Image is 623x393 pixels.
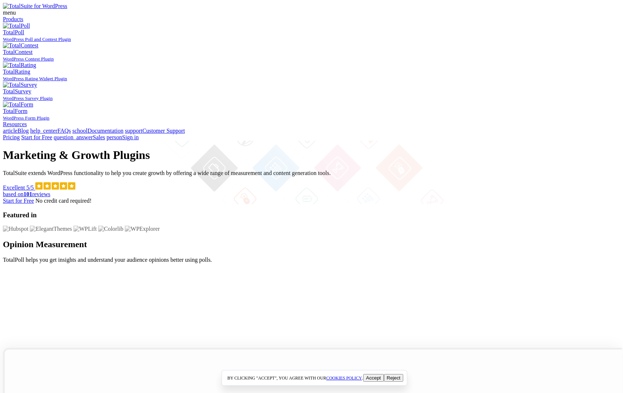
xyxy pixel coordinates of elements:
[35,198,91,204] span: No credit card required!
[21,134,52,140] a: Start for Free
[125,226,160,232] img: WPExplorer
[3,128,17,134] span: article
[3,62,36,69] img: TotalRating
[30,128,57,134] span: help_center
[30,226,72,232] img: ElegantThemes
[3,191,620,198] div: based on reviews
[384,374,404,382] button: Reject
[54,134,105,140] a: question_answerSales
[125,128,142,134] span: support
[3,148,620,162] h1: Marketing & Growth Plugins
[3,121,27,127] a: Resources
[3,101,620,121] a: TotalForm WordPress Form Plugin
[3,23,30,29] img: TotalPoll
[3,240,620,249] h2: Opinion Measurement
[74,226,97,232] img: WPLift
[3,82,37,88] img: TotalSurvey
[3,16,23,22] a: Products
[125,128,185,134] a: supportCustomer Support
[72,128,88,134] span: school
[3,29,620,36] div: TotalPoll
[3,211,620,219] h3: Featured in
[3,226,28,232] img: Hubspot
[3,49,620,55] div: TotalContest
[3,76,67,81] small: WordPress Rating Widget Plugin
[3,36,71,42] small: WordPress Poll and Contest Plugin
[326,376,362,380] a: cookies policy
[3,62,620,82] a: TotalRating WordPress Rating Widget Plugin
[72,128,123,134] a: schoolDocumentation
[3,42,620,62] a: TotalContest WordPress Contest Plugin
[98,226,123,232] img: Colorlib
[3,257,620,263] p: TotalPoll helps you get insights and understand your audience opinions better using polls.
[3,134,20,140] a: Pricing
[3,69,620,75] div: TotalRating
[3,101,33,108] img: TotalForm
[3,3,67,9] img: TotalSuite for WordPress
[3,184,620,198] a: Excellent 5/5 based on101reviews
[107,134,122,140] span: person
[3,9,620,16] div: menu
[3,23,620,42] a: TotalPoll WordPress Poll and Contest Plugin
[363,374,384,382] button: Accept
[3,184,34,191] span: Excellent 5/5
[107,134,139,140] a: personSign in
[3,170,620,176] p: TotalSuite extends WordPress functionality to help you create growth by offering a wide range of ...
[3,115,49,121] small: WordPress Form Plugin
[3,96,53,101] small: WordPress Survey Plugin
[3,108,620,114] div: TotalForm
[3,88,620,95] div: TotalSurvey
[3,198,34,204] a: Start for Free
[3,42,39,49] img: TotalContest
[222,370,408,386] div: By clicking "Accept", you agree with our .
[23,191,32,197] strong: 101
[3,56,54,62] small: WordPress Contest Plugin
[3,128,29,134] a: articleBlog
[30,128,71,134] a: help_centerFAQs
[54,134,93,140] span: question_answer
[3,82,620,101] a: TotalSurvey WordPress Survey Plugin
